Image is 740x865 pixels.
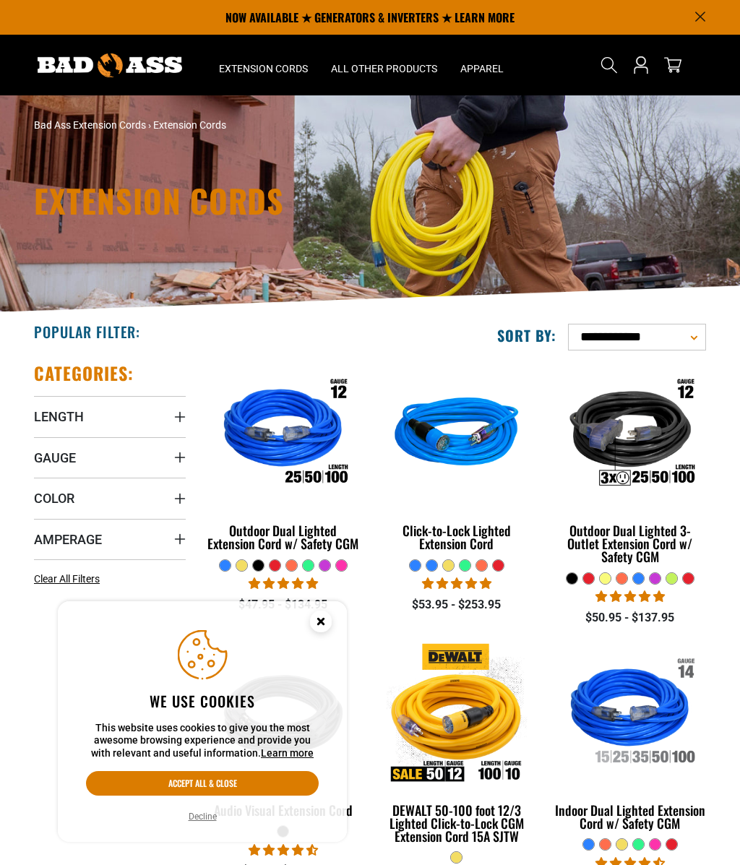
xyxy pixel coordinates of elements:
a: blue Click-to-Lock Lighted Extension Cord [381,362,533,559]
span: All Other Products [331,62,437,75]
span: Color [34,490,74,507]
span: Extension Cords [153,119,226,131]
div: Indoor Dual Lighted Extension Cord w/ Safety CGM [554,804,706,830]
h2: We use cookies [86,692,319,710]
h2: Categories: [34,362,134,384]
span: Amperage [34,531,102,548]
img: Bad Ass Extension Cords [38,53,182,77]
a: Learn more [261,747,314,759]
span: Apparel [460,62,504,75]
img: Indoor Dual Lighted Extension Cord w/ Safety CGM [552,643,708,783]
span: 4.72 stars [249,843,318,857]
span: 4.82 stars [249,577,318,590]
span: 4.80 stars [595,590,665,603]
p: This website uses cookies to give you the most awesome browsing experience and provide you with r... [86,722,319,760]
div: DEWALT 50-100 foot 12/3 Lighted Click-to-Lock CGM Extension Cord 15A SJTW [381,804,533,843]
div: $47.95 - $134.95 [207,596,359,614]
img: Outdoor Dual Lighted 3-Outlet Extension Cord w/ Safety CGM [552,364,708,504]
div: Outdoor Dual Lighted 3-Outlet Extension Cord w/ Safety CGM [554,524,706,563]
span: Gauge [34,449,76,466]
h2: Popular Filter: [34,322,140,341]
div: $53.95 - $253.95 [381,596,533,614]
aside: Cookie Consent [58,601,347,843]
summary: Search [598,53,621,77]
button: Accept all & close [86,771,319,796]
a: black Audio Visual Extension Cord [207,642,359,825]
a: Outdoor Dual Lighted Extension Cord w/ Safety CGM Outdoor Dual Lighted Extension Cord w/ Safety CGM [207,362,359,559]
span: Extension Cords [219,62,308,75]
label: Sort by: [497,326,556,345]
summary: Amperage [34,519,186,559]
span: Clear All Filters [34,573,100,585]
h1: Extension Cords [34,185,590,217]
summary: Extension Cords [207,35,319,95]
summary: Gauge [34,437,186,478]
nav: breadcrumbs [34,118,475,133]
span: › [148,119,151,131]
div: Click-to-Lock Lighted Extension Cord [381,524,533,550]
span: 4.87 stars [422,577,491,590]
summary: Color [34,478,186,518]
summary: All Other Products [319,35,449,95]
a: DEWALT 50-100 foot 12/3 Lighted Click-to-Lock CGM Extension Cord 15A SJTW DEWALT 50-100 foot 12/3... [381,642,533,851]
summary: Length [34,396,186,436]
div: $50.95 - $137.95 [554,609,706,627]
a: Indoor Dual Lighted Extension Cord w/ Safety CGM Indoor Dual Lighted Extension Cord w/ Safety CGM [554,642,706,838]
div: Outdoor Dual Lighted Extension Cord w/ Safety CGM [207,524,359,550]
a: Clear All Filters [34,572,106,587]
span: Length [34,408,84,425]
button: Decline [184,809,221,824]
summary: Apparel [449,35,515,95]
a: Outdoor Dual Lighted 3-Outlet Extension Cord w/ Safety CGM Outdoor Dual Lighted 3-Outlet Extensio... [554,362,706,572]
img: DEWALT 50-100 foot 12/3 Lighted Click-to-Lock CGM Extension Cord 15A SJTW [379,643,535,783]
img: Outdoor Dual Lighted Extension Cord w/ Safety CGM [205,364,361,504]
a: Bad Ass Extension Cords [34,119,146,131]
img: blue [379,364,535,504]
